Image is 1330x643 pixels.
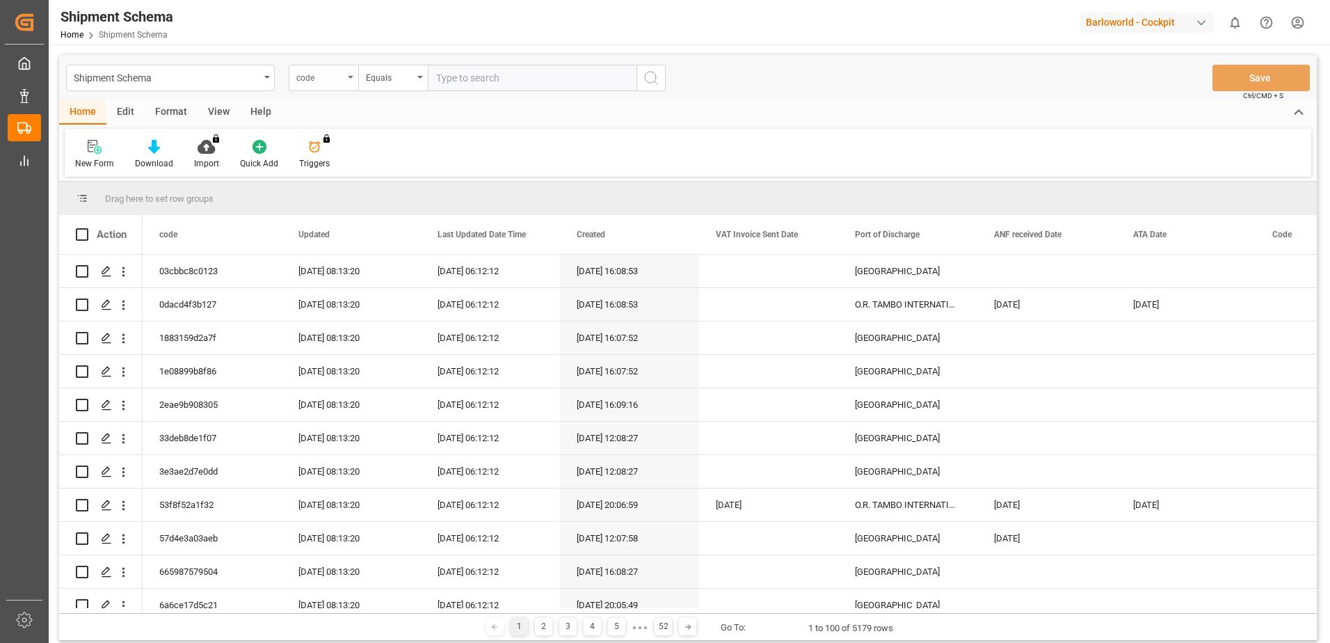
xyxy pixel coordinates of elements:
[143,255,282,287] div: 03cbbc8c0123
[421,489,560,521] div: [DATE] 06:12:12
[699,489,838,521] div: [DATE]
[240,101,282,125] div: Help
[106,101,145,125] div: Edit
[59,455,143,489] div: Press SPACE to select this row.
[1219,7,1251,38] button: show 0 new notifications
[977,489,1116,521] div: [DATE]
[282,422,421,454] div: [DATE] 08:13:20
[636,65,666,91] button: search button
[143,522,282,555] div: 57d4e3a03aeb
[560,388,699,421] div: [DATE] 16:09:16
[632,622,648,633] div: ● ● ●
[421,355,560,388] div: [DATE] 06:12:12
[282,522,421,555] div: [DATE] 08:13:20
[994,230,1061,239] span: ANF received Date
[421,455,560,488] div: [DATE] 06:12:12
[655,618,672,635] div: 52
[61,6,173,27] div: Shipment Schema
[560,455,699,488] div: [DATE] 12:08:27
[559,618,577,635] div: 3
[282,321,421,354] div: [DATE] 08:13:20
[1116,489,1256,521] div: [DATE]
[143,555,282,588] div: 665987579504
[584,618,601,635] div: 4
[59,489,143,522] div: Press SPACE to select this row.
[282,489,421,521] div: [DATE] 08:13:20
[282,455,421,488] div: [DATE] 08:13:20
[59,355,143,388] div: Press SPACE to select this row.
[296,68,344,84] div: code
[560,355,699,388] div: [DATE] 16:07:52
[838,555,977,588] div: [GEOGRAPHIC_DATA]
[143,422,282,454] div: 33deb8de1f07
[61,30,83,40] a: Home
[560,422,699,454] div: [DATE] 12:08:27
[608,618,625,635] div: 5
[1116,288,1256,321] div: [DATE]
[143,489,282,521] div: 53f8f52a1f32
[59,288,143,321] div: Press SPACE to select this row.
[560,555,699,588] div: [DATE] 16:08:27
[282,288,421,321] div: [DATE] 08:13:20
[560,522,699,555] div: [DATE] 12:07:58
[289,65,358,91] button: open menu
[145,101,198,125] div: Format
[421,589,560,621] div: [DATE] 06:12:12
[298,230,330,239] span: Updated
[421,288,560,321] div: [DATE] 06:12:12
[143,589,282,621] div: 6a6ce17d5c21
[159,230,177,239] span: code
[1080,13,1214,33] div: Barloworld - Cockpit
[838,589,977,621] div: [GEOGRAPHIC_DATA]
[977,288,1116,321] div: [DATE]
[421,422,560,454] div: [DATE] 06:12:12
[143,388,282,421] div: 2eae9b908305
[1272,230,1292,239] span: Code
[838,255,977,287] div: [GEOGRAPHIC_DATA]
[75,157,114,170] div: New Form
[358,65,428,91] button: open menu
[1133,230,1167,239] span: ATA Date
[838,522,977,555] div: [GEOGRAPHIC_DATA]
[421,522,560,555] div: [DATE] 06:12:12
[59,321,143,355] div: Press SPACE to select this row.
[838,288,977,321] div: O.R. TAMBO INTERNATIONAL
[59,255,143,288] div: Press SPACE to select this row.
[366,68,413,84] div: Equals
[838,489,977,521] div: O.R. TAMBO INTERNATIONAL
[838,455,977,488] div: [GEOGRAPHIC_DATA]
[59,422,143,455] div: Press SPACE to select this row.
[198,101,240,125] div: View
[838,388,977,421] div: [GEOGRAPHIC_DATA]
[282,255,421,287] div: [DATE] 08:13:20
[721,621,746,635] div: Go To:
[59,522,143,555] div: Press SPACE to select this row.
[838,355,977,388] div: [GEOGRAPHIC_DATA]
[560,589,699,621] div: [DATE] 20:05:49
[97,228,127,241] div: Action
[282,355,421,388] div: [DATE] 08:13:20
[1080,9,1219,35] button: Barloworld - Cockpit
[143,355,282,388] div: 1e08899b8f86
[66,65,275,91] button: open menu
[428,65,636,91] input: Type to search
[1243,90,1283,101] span: Ctrl/CMD + S
[560,288,699,321] div: [DATE] 16:08:53
[716,230,798,239] span: VAT Invoice Sent Date
[808,621,893,635] div: 1 to 100 of 5179 rows
[977,522,1116,555] div: [DATE]
[143,288,282,321] div: 0dacd4f3b127
[135,157,173,170] div: Download
[59,555,143,589] div: Press SPACE to select this row.
[59,388,143,422] div: Press SPACE to select this row.
[838,422,977,454] div: [GEOGRAPHIC_DATA]
[577,230,605,239] span: Created
[59,589,143,622] div: Press SPACE to select this row.
[1251,7,1282,38] button: Help Center
[838,321,977,354] div: [GEOGRAPHIC_DATA]
[74,68,259,86] div: Shipment Schema
[282,589,421,621] div: [DATE] 08:13:20
[240,157,278,170] div: Quick Add
[282,388,421,421] div: [DATE] 08:13:20
[560,489,699,521] div: [DATE] 20:06:59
